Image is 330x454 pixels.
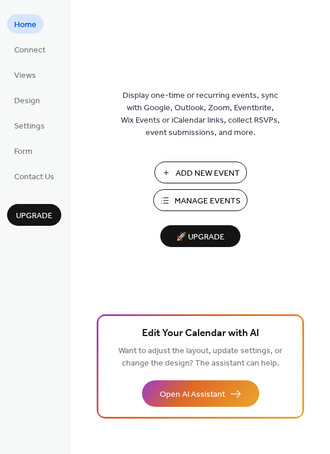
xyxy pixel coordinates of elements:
[174,195,240,208] span: Manage Events
[160,389,225,401] span: Open AI Assistant
[14,120,45,133] span: Settings
[118,343,282,371] span: Want to adjust the layout, update settings, or change the design? The assistant can help.
[7,204,61,226] button: Upgrade
[7,116,52,135] a: Settings
[14,70,36,82] span: Views
[160,225,240,247] button: 🚀 Upgrade
[14,171,54,183] span: Contact Us
[7,14,44,34] a: Home
[7,65,43,84] a: Views
[167,229,233,245] span: 🚀 Upgrade
[14,146,32,158] span: Form
[7,90,47,110] a: Design
[121,90,280,139] span: Display one-time or recurring events, sync with Google, Outlook, Zoom, Eventbrite, Wix Events or ...
[154,162,247,183] button: Add New Event
[153,189,247,211] button: Manage Events
[14,95,40,107] span: Design
[14,19,37,31] span: Home
[7,40,52,59] a: Connect
[7,166,61,186] a: Contact Us
[176,167,240,180] span: Add New Event
[142,380,259,407] button: Open AI Assistant
[142,325,259,342] span: Edit Your Calendar with AI
[7,141,39,160] a: Form
[16,210,52,222] span: Upgrade
[14,44,45,57] span: Connect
